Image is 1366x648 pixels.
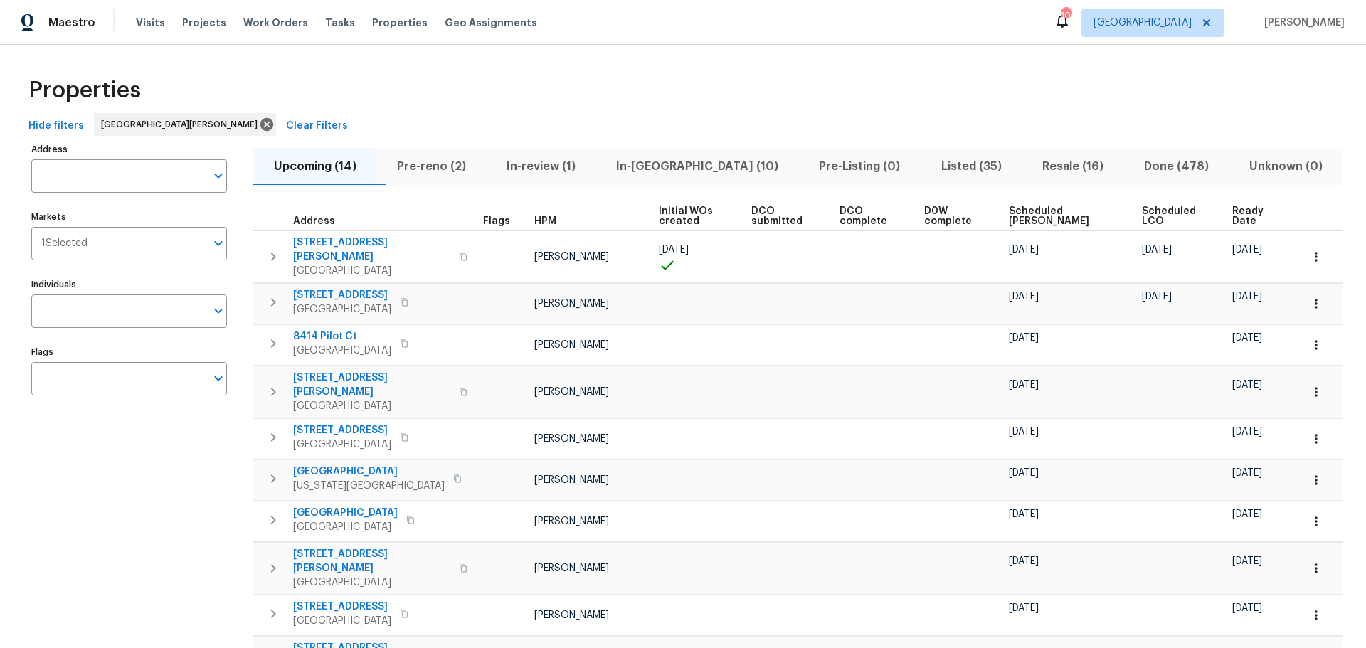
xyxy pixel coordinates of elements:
[293,575,450,590] span: [GEOGRAPHIC_DATA]
[1009,427,1039,437] span: [DATE]
[1009,245,1039,255] span: [DATE]
[1232,245,1262,255] span: [DATE]
[372,16,428,30] span: Properties
[1142,206,1208,226] span: Scheduled LCO
[28,83,141,97] span: Properties
[293,547,450,575] span: [STREET_ADDRESS][PERSON_NAME]
[1232,292,1262,302] span: [DATE]
[1232,556,1262,566] span: [DATE]
[534,216,556,226] span: HPM
[1094,16,1192,30] span: [GEOGRAPHIC_DATA]
[293,216,335,226] span: Address
[1030,156,1115,176] span: Resale (16)
[445,16,537,30] span: Geo Assignments
[1232,427,1262,437] span: [DATE]
[1232,206,1277,226] span: Ready Date
[1009,206,1118,226] span: Scheduled [PERSON_NAME]
[1009,509,1039,519] span: [DATE]
[1009,556,1039,566] span: [DATE]
[534,252,609,262] span: [PERSON_NAME]
[293,423,391,437] span: [STREET_ADDRESS]
[208,166,228,186] button: Open
[534,516,609,526] span: [PERSON_NAME]
[31,145,227,154] label: Address
[280,113,354,139] button: Clear Filters
[23,113,90,139] button: Hide filters
[293,464,445,479] span: [GEOGRAPHIC_DATA]
[1232,333,1262,343] span: [DATE]
[840,206,900,226] span: DCO complete
[293,479,445,493] span: [US_STATE][GEOGRAPHIC_DATA]
[659,245,689,255] span: [DATE]
[1009,603,1039,613] span: [DATE]
[31,213,227,221] label: Markets
[293,288,391,302] span: [STREET_ADDRESS]
[293,614,391,628] span: [GEOGRAPHIC_DATA]
[1259,16,1345,30] span: [PERSON_NAME]
[293,506,398,520] span: [GEOGRAPHIC_DATA]
[293,437,391,452] span: [GEOGRAPHIC_DATA]
[262,156,368,176] span: Upcoming (14)
[1133,156,1221,176] span: Done (478)
[208,301,228,321] button: Open
[293,235,450,264] span: [STREET_ADDRESS][PERSON_NAME]
[293,520,398,534] span: [GEOGRAPHIC_DATA]
[808,156,912,176] span: Pre-Listing (0)
[31,348,227,356] label: Flags
[385,156,477,176] span: Pre-reno (2)
[293,344,391,358] span: [GEOGRAPHIC_DATA]
[1232,380,1262,390] span: [DATE]
[1232,509,1262,519] span: [DATE]
[483,216,510,226] span: Flags
[1238,156,1335,176] span: Unknown (0)
[208,368,228,388] button: Open
[534,475,609,485] span: [PERSON_NAME]
[534,563,609,573] span: [PERSON_NAME]
[659,206,728,226] span: Initial WOs created
[325,18,355,28] span: Tasks
[286,117,348,135] span: Clear Filters
[1009,333,1039,343] span: [DATE]
[48,16,95,30] span: Maestro
[1232,603,1262,613] span: [DATE]
[31,280,227,289] label: Individuals
[1009,468,1039,478] span: [DATE]
[494,156,587,176] span: In-review (1)
[136,16,165,30] span: Visits
[41,238,88,250] span: 1 Selected
[208,233,228,253] button: Open
[28,117,84,135] span: Hide filters
[293,600,391,614] span: [STREET_ADDRESS]
[101,117,263,132] span: [GEOGRAPHIC_DATA][PERSON_NAME]
[751,206,815,226] span: DCO submitted
[293,371,450,399] span: [STREET_ADDRESS][PERSON_NAME]
[293,329,391,344] span: 8414 Pilot Ct
[534,299,609,309] span: [PERSON_NAME]
[605,156,790,176] span: In-[GEOGRAPHIC_DATA] (10)
[1142,245,1172,255] span: [DATE]
[534,610,609,620] span: [PERSON_NAME]
[534,434,609,444] span: [PERSON_NAME]
[534,387,609,397] span: [PERSON_NAME]
[924,206,985,226] span: D0W complete
[182,16,226,30] span: Projects
[1009,292,1039,302] span: [DATE]
[929,156,1013,176] span: Listed (35)
[293,399,450,413] span: [GEOGRAPHIC_DATA]
[94,113,276,136] div: [GEOGRAPHIC_DATA][PERSON_NAME]
[243,16,308,30] span: Work Orders
[1232,468,1262,478] span: [DATE]
[1142,292,1172,302] span: [DATE]
[534,340,609,350] span: [PERSON_NAME]
[293,302,391,317] span: [GEOGRAPHIC_DATA]
[1009,380,1039,390] span: [DATE]
[293,264,450,278] span: [GEOGRAPHIC_DATA]
[1061,9,1071,23] div: 10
